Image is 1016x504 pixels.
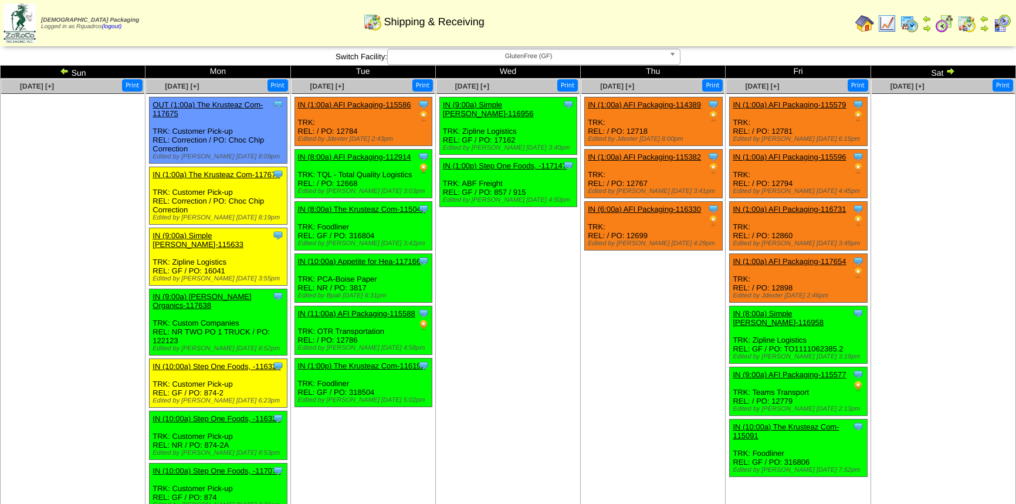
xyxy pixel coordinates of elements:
[392,49,665,63] span: GlutenFree (GF)
[557,79,578,92] button: Print
[153,345,287,352] div: Edited by [PERSON_NAME] [DATE] 8:52pm
[418,203,429,215] img: Tooltip
[745,82,779,90] span: [DATE] [+]
[294,254,432,303] div: TRK: PCA-Boise Paper REL: NR / PO: 3817
[900,14,919,33] img: calendarprod.gif
[101,23,121,30] a: (logout)
[600,82,634,90] span: [DATE] [+]
[852,203,864,215] img: Tooltip
[588,100,701,109] a: IN (1:00a) AFI Packaging-114389
[20,82,54,90] span: [DATE] [+]
[418,319,429,331] img: PO
[852,99,864,110] img: Tooltip
[298,153,411,161] a: IN (8:00a) AFI Packaging-112914
[588,136,722,143] div: Edited by Jdexter [DATE] 8:00pm
[855,14,874,33] img: home.gif
[418,163,429,174] img: PO
[310,82,344,90] a: [DATE] [+]
[707,215,719,226] img: PO
[852,163,864,174] img: PO
[153,153,287,160] div: Edited by [PERSON_NAME] [DATE] 8:09pm
[418,307,429,319] img: Tooltip
[153,275,287,282] div: Edited by [PERSON_NAME] [DATE] 3:55pm
[1,66,145,79] td: Sun
[588,240,722,247] div: Edited by [PERSON_NAME] [DATE] 4:29pm
[272,290,284,302] img: Tooltip
[980,14,989,23] img: arrowleft.gif
[298,257,421,266] a: IN (10:00a) Appetite for Hea-117166
[272,168,284,180] img: Tooltip
[707,99,719,110] img: Tooltip
[730,420,868,477] div: TRK: Foodliner REL: GF / PO: 316806
[418,255,429,267] img: Tooltip
[852,267,864,279] img: PO
[733,309,824,327] a: IN (8:00a) Simple [PERSON_NAME]-116958
[733,153,846,161] a: IN (1:00a) AFI Packaging-115596
[852,380,864,392] img: PO
[294,306,432,355] div: TRK: OTR Transportation REL: / PO: 12786
[707,163,719,174] img: PO
[852,110,864,122] img: PO
[852,368,864,380] img: Tooltip
[730,254,868,303] div: TRK: REL: / PO: 12898
[733,370,846,379] a: IN (9:00a) AFI Packaging-115577
[153,292,251,310] a: IN (9:00a) [PERSON_NAME] Organics-117638
[298,361,425,370] a: IN (1:00p) The Krusteaz Com-116192
[890,82,924,90] a: [DATE] [+]
[153,449,287,456] div: Edited by [PERSON_NAME] [DATE] 8:53pm
[150,411,287,460] div: TRK: Customer Pick-up REL: NR / PO: 874-2A
[4,4,36,43] img: zoroco-logo-small.webp
[294,150,432,198] div: TRK: TQL - Total Quality Logistics REL: / PO: 12668
[733,240,867,247] div: Edited by [PERSON_NAME] [DATE] 3:45pm
[298,309,415,318] a: IN (11:00a) AFI Packaging-115588
[852,215,864,226] img: PO
[733,292,867,299] div: Edited by Jdexter [DATE] 2:46pm
[439,97,577,155] div: TRK: Zipline Logistics REL: GF / PO: 17162
[153,231,243,249] a: IN (9:00a) Simple [PERSON_NAME]-115633
[980,23,989,33] img: arrowright.gif
[298,240,432,247] div: Edited by [PERSON_NAME] [DATE] 3:42pm
[267,79,288,92] button: Print
[294,97,432,146] div: TRK: REL: / PO: 12784
[733,466,867,473] div: Edited by [PERSON_NAME] [DATE] 7:52pm
[435,66,580,79] td: Wed
[852,307,864,319] img: Tooltip
[439,158,577,207] div: TRK: ABF Freight REL: GF / PO: 857 / 915
[726,66,871,79] td: Fri
[150,97,287,164] div: TRK: Customer Pick-up REL: Correction / PO: Choc Chip Correction
[957,14,976,33] img: calendarinout.gif
[922,14,932,23] img: arrowleft.gif
[730,97,868,146] div: TRK: REL: / PO: 12781
[294,202,432,251] div: TRK: Foodliner REL: GF / PO: 316804
[60,66,69,76] img: arrowleft.gif
[150,289,287,356] div: TRK: Custom Companies REL: NR TWO PO 1 TRUCK / PO: 122123
[298,205,425,214] a: IN (8:00a) The Krusteaz Com-115045
[585,150,723,198] div: TRK: REL: / PO: 12767
[730,202,868,251] div: TRK: REL: / PO: 12860
[272,229,284,241] img: Tooltip
[455,82,489,90] a: [DATE] [+]
[878,14,896,33] img: line_graph.gif
[298,397,432,404] div: Edited by [PERSON_NAME] [DATE] 5:02pm
[848,79,868,92] button: Print
[153,362,280,371] a: IN (10:00a) Step One Foods, -116326
[272,99,284,110] img: Tooltip
[588,205,701,214] a: IN (6:00a) AFI Packaging-116330
[41,17,139,23] span: [DEMOGRAPHIC_DATA] Packaging
[852,255,864,267] img: Tooltip
[122,79,143,92] button: Print
[871,66,1015,79] td: Sat
[733,257,846,266] a: IN (1:00a) AFI Packaging-117654
[298,188,432,195] div: Edited by [PERSON_NAME] [DATE] 3:03pm
[733,100,846,109] a: IN (1:00a) AFI Packaging-115579
[150,228,287,286] div: TRK: Zipline Logistics REL: GF / PO: 16041
[272,412,284,424] img: Tooltip
[730,306,868,364] div: TRK: Zipline Logistics REL: GF / PO: TO1111062385.2
[145,66,290,79] td: Mon
[153,214,287,221] div: Edited by [PERSON_NAME] [DATE] 8:19pm
[707,151,719,163] img: Tooltip
[733,136,867,143] div: Edited by [PERSON_NAME] [DATE] 6:15pm
[443,100,534,118] a: IN (9:00a) Simple [PERSON_NAME]-116956
[418,151,429,163] img: Tooltip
